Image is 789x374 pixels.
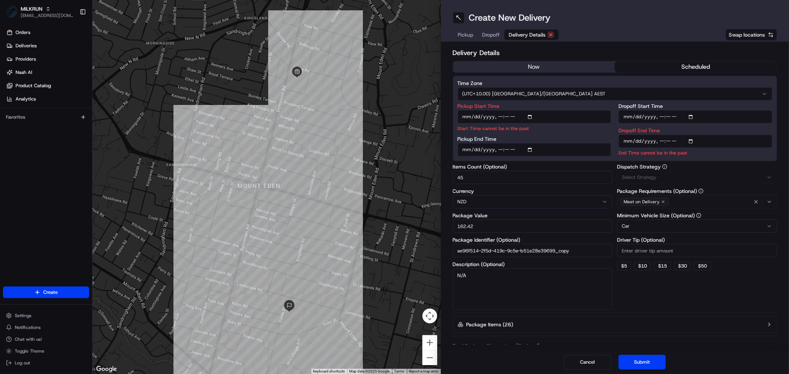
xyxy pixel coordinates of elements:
[624,199,660,205] span: Meet on Delivery
[729,31,765,38] span: Swap locations
[3,286,89,298] button: Create
[43,289,58,296] span: Create
[453,244,613,257] input: Enter package identifier
[16,29,30,36] span: Orders
[21,5,43,13] button: MILKRUN
[482,31,500,38] span: Dropoff
[674,262,691,271] button: $30
[453,171,613,184] input: Enter number of items
[617,244,777,257] input: Enter driver tip amount
[458,125,611,132] p: Start Time cannot be in the past
[453,164,613,169] label: Items Count (Optional)
[564,355,611,370] button: Cancel
[453,237,613,242] label: Package Identifier (Optional)
[16,42,37,49] span: Deliveries
[617,213,777,218] label: Minimum Vehicle Size (Optional)
[453,262,613,267] label: Description (Optional)
[458,103,611,109] label: Pickup Start Time
[3,93,92,105] a: Analytics
[16,69,32,76] span: Nash AI
[453,220,613,233] input: Enter package value
[409,369,439,373] a: Report a map error
[15,360,30,366] span: Log out
[469,12,551,24] h1: Create New Delivery
[466,321,513,328] label: Package Items ( 26 )
[617,237,777,242] label: Driver Tip (Optional)
[94,364,119,374] img: Google
[509,31,546,38] span: Delivery Details
[313,369,345,374] button: Keyboard shortcuts
[94,364,119,374] a: Open this area in Google Maps (opens a new window)
[453,342,540,350] label: Total Package Dimensions (Optional)
[15,324,41,330] span: Notifications
[617,164,777,169] label: Dispatch Strategy
[453,316,778,333] button: Package Items (26)
[696,213,701,218] button: Minimum Vehicle Size (Optional)
[3,111,89,123] div: Favorites
[453,268,613,310] textarea: N/A
[3,358,89,368] button: Log out
[3,53,92,65] a: Providers
[16,96,36,102] span: Analytics
[453,61,615,72] button: now
[698,188,704,194] button: Package Requirements (Optional)
[618,355,666,370] button: Submit
[617,188,777,194] label: Package Requirements (Optional)
[662,164,667,169] button: Dispatch Strategy
[694,262,711,271] button: $50
[422,350,437,365] button: Zoom out
[21,13,74,18] button: [EMAIL_ADDRESS][DOMAIN_NAME]
[6,6,18,18] img: MILKRUN
[3,310,89,321] button: Settings
[3,346,89,356] button: Toggle Theme
[350,369,390,373] span: Map data ©2025 Google
[3,3,77,21] button: MILKRUNMILKRUN[EMAIL_ADDRESS][DOMAIN_NAME]
[654,262,671,271] button: $15
[3,67,92,78] a: Nash AI
[458,31,473,38] span: Pickup
[16,56,36,62] span: Providers
[15,336,42,342] span: Chat with us!
[634,262,651,271] button: $10
[453,213,613,218] label: Package Value
[3,40,92,52] a: Deliveries
[617,262,631,271] button: $5
[453,342,778,350] button: Total Package Dimensions (Optional)
[458,136,611,142] label: Pickup End Time
[422,309,437,323] button: Map camera controls
[618,128,772,133] label: Dropoff End Time
[453,188,613,194] label: Currency
[422,335,437,350] button: Zoom in
[453,48,778,58] h2: Delivery Details
[3,27,92,38] a: Orders
[15,348,44,354] span: Toggle Theme
[3,322,89,333] button: Notifications
[618,103,772,109] label: Dropoff Start Time
[16,82,51,89] span: Product Catalog
[394,369,405,373] a: Terms (opens in new tab)
[617,195,777,208] button: Meet on Delivery
[458,81,773,86] label: Time Zone
[3,334,89,344] button: Chat with us!
[615,61,777,72] button: scheduled
[3,80,92,92] a: Product Catalog
[15,313,31,319] span: Settings
[618,149,772,156] p: End Time cannot be in the past
[725,29,777,41] button: Swap locations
